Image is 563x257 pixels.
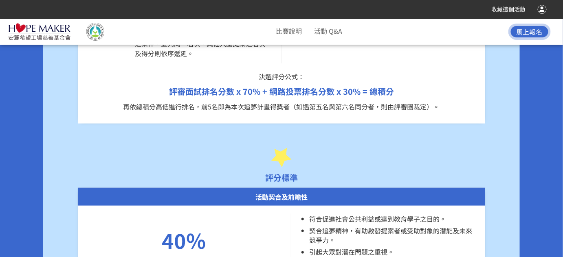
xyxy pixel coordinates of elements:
[75,23,116,41] img: 教育部國民及學前教育署
[265,172,298,183] span: 評分標準
[314,26,342,36] a: 活動 Q&A
[508,24,551,40] button: 馬上報名
[169,85,394,97] span: 評審面試排名分數 x 70% + 網路投票排名分數 x 30% = 總積分
[309,214,446,224] span: 符合促進社會公共利益或達到教育學子之目的。
[276,26,302,36] a: 比賽說明
[96,225,272,256] p: 40%
[271,148,292,168] img: Icon
[309,226,472,245] span: 契合追夢精神，有助啟發提案者或受助對象的潛能及未來競爭力。
[309,247,394,257] span: 引起大眾對潛在問題之重視。
[491,6,526,13] span: 收藏這個活動
[8,23,71,41] img: 2025「小夢想．大志氣」追夢計畫
[86,102,477,111] p: 再依總積分高低進行排名，前5名即為本次追夢計畫得獎者（如遇第五名與第六名同分者，則由評審團裁定）。
[255,192,308,202] span: 活動契合及前瞻性
[86,72,477,81] p: 決選評分公式：
[517,27,543,37] span: 馬上報名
